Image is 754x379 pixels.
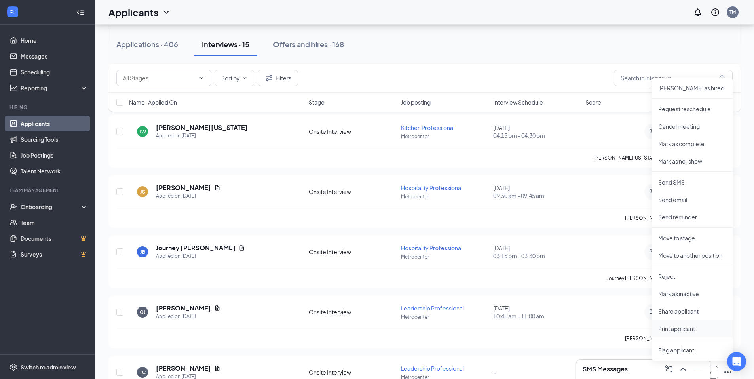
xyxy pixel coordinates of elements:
span: - [493,369,496,376]
svg: ChevronDown [198,75,205,81]
span: Interview Schedule [493,98,543,106]
svg: ChevronDown [161,8,171,17]
svg: QuestionInfo [710,8,720,17]
svg: Minimize [693,364,702,374]
h5: Journey [PERSON_NAME] [156,244,236,252]
p: [PERSON_NAME] has applied more than . [625,335,733,342]
div: Applied on [DATE] [156,192,220,200]
h3: SMS Messages [583,365,628,373]
div: JW [139,128,146,135]
svg: Notifications [693,8,703,17]
a: SurveysCrown [21,246,88,262]
div: GJ [140,309,146,316]
h5: [PERSON_NAME] [156,183,211,192]
span: Hospitality Professional [401,184,462,191]
span: Score [585,98,601,106]
div: [DATE] [493,124,581,139]
span: Leadership Professional [401,305,464,312]
input: Search in interviews [614,70,733,86]
div: Applied on [DATE] [156,312,220,320]
p: Journey [PERSON_NAME] has applied more than . [607,275,733,282]
h5: [PERSON_NAME] [156,304,211,312]
svg: ComposeMessage [664,364,674,374]
a: Team [21,215,88,230]
div: Applied on [DATE] [156,132,248,140]
a: Scheduling [21,64,88,80]
div: Team Management [9,187,87,194]
div: Interviews · 15 [202,39,249,49]
div: JS [140,189,145,195]
div: Onsite Interview [309,368,396,376]
a: Job Postings [21,147,88,163]
a: Applicants [21,116,88,131]
svg: Analysis [9,84,17,92]
h1: Applicants [108,6,158,19]
div: Onboarding [21,203,82,211]
div: Onsite Interview [309,308,396,316]
svg: UserCheck [9,203,17,211]
div: Hiring [9,104,87,110]
p: Metrocenter [401,314,488,320]
svg: ChevronUp [678,364,688,374]
a: Home [21,32,88,48]
div: Open Intercom Messenger [727,352,746,371]
svg: Document [239,245,245,251]
div: Onsite Interview [309,128,396,135]
div: Offers and hires · 168 [273,39,344,49]
input: All Stages [123,74,195,82]
svg: Settings [9,363,17,371]
p: Metrocenter [401,193,488,200]
span: 04:15 pm - 04:30 pm [493,131,581,139]
svg: WorkstreamLogo [9,8,17,16]
span: 09:30 am - 09:45 am [493,192,581,200]
span: 10:45 am - 11:00 am [493,312,581,320]
span: Sort by [221,75,240,81]
button: ComposeMessage [663,363,675,375]
h5: [PERSON_NAME] [156,364,211,373]
div: Onsite Interview [309,248,396,256]
div: JB [140,249,145,255]
div: Onsite Interview [309,188,396,196]
svg: ActiveChat [648,189,657,195]
a: Messages [21,48,88,64]
svg: ActiveChat [648,309,657,315]
div: [DATE] [493,244,581,260]
p: [PERSON_NAME][US_STATE] has applied more than . [594,154,733,161]
svg: ActiveChat [648,249,657,255]
button: Sort byChevronDown [215,70,254,86]
span: Job posting [401,98,431,106]
svg: Document [214,365,220,371]
p: Metrocenter [401,133,488,140]
div: [DATE] [493,184,581,200]
button: ChevronUp [677,363,689,375]
svg: MagnifyingGlass [719,75,726,81]
div: Reporting [21,84,89,92]
div: TM [729,9,736,15]
svg: Document [214,305,220,311]
svg: ChevronDown [241,75,248,81]
span: Name · Applied On [129,98,177,106]
svg: Filter [264,73,274,83]
button: Filter Filters [258,70,298,86]
svg: Ellipses [723,368,733,377]
a: Talent Network [21,163,88,179]
h5: [PERSON_NAME][US_STATE] [156,123,248,132]
span: Stage [309,98,325,106]
a: Sourcing Tools [21,131,88,147]
span: Hospitality Professional [401,244,462,251]
div: Applied on [DATE] [156,252,245,260]
svg: Collapse [76,8,84,16]
div: TC [140,369,146,376]
p: [PERSON_NAME] has applied more than . [625,215,733,221]
span: 03:15 pm - 03:30 pm [493,252,581,260]
div: [DATE] [493,304,581,320]
p: Metrocenter [401,253,488,260]
span: Kitchen Professional [401,124,454,131]
a: DocumentsCrown [21,230,88,246]
div: Switch to admin view [21,363,76,371]
button: Minimize [691,363,704,375]
span: Leadership Professional [401,365,464,372]
svg: Document [214,185,220,191]
div: Applications · 406 [116,39,178,49]
svg: ActiveChat [648,128,657,135]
